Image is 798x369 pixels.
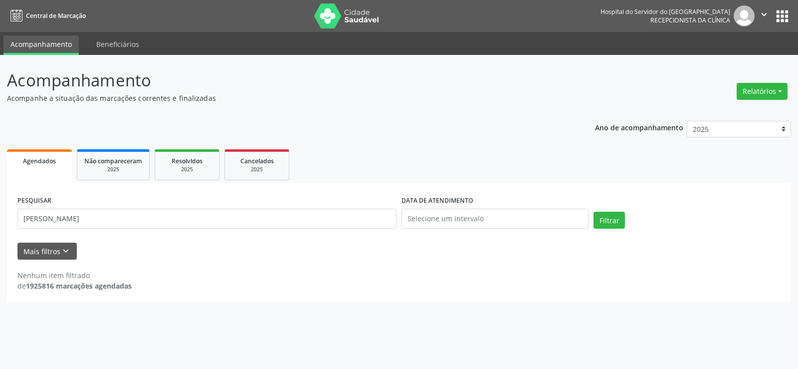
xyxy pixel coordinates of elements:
[755,5,774,26] button: 
[84,157,142,165] span: Não compareceram
[600,7,730,16] div: Hospital do Servidor do [GEOGRAPHIC_DATA]
[595,121,683,133] p: Ano de acompanhamento
[17,243,77,260] button: Mais filtroskeyboard_arrow_down
[89,35,146,53] a: Beneficiários
[650,16,730,24] span: Recepcionista da clínica
[240,157,274,165] span: Cancelados
[734,5,755,26] img: img
[774,7,791,25] button: apps
[7,93,556,103] p: Acompanhe a situação das marcações correntes e finalizadas
[401,193,473,209] label: DATA DE ATENDIMENTO
[17,270,132,281] div: Nenhum item filtrado
[17,209,397,229] input: Nome, código do beneficiário ou CPF
[737,83,788,100] button: Relatórios
[172,157,202,165] span: Resolvidos
[3,35,79,55] a: Acompanhamento
[7,68,556,93] p: Acompanhamento
[759,9,770,20] i: 
[26,281,132,291] strong: 1925816 marcações agendadas
[84,166,142,173] div: 2025
[17,281,132,291] div: de
[26,11,86,20] span: Central de Marcação
[162,166,212,173] div: 2025
[7,7,86,24] a: Central de Marcação
[60,246,71,257] i: keyboard_arrow_down
[232,166,282,173] div: 2025
[594,212,625,229] button: Filtrar
[17,193,51,209] label: PESQUISAR
[23,157,56,165] span: Agendados
[401,209,589,229] input: Selecione um intervalo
